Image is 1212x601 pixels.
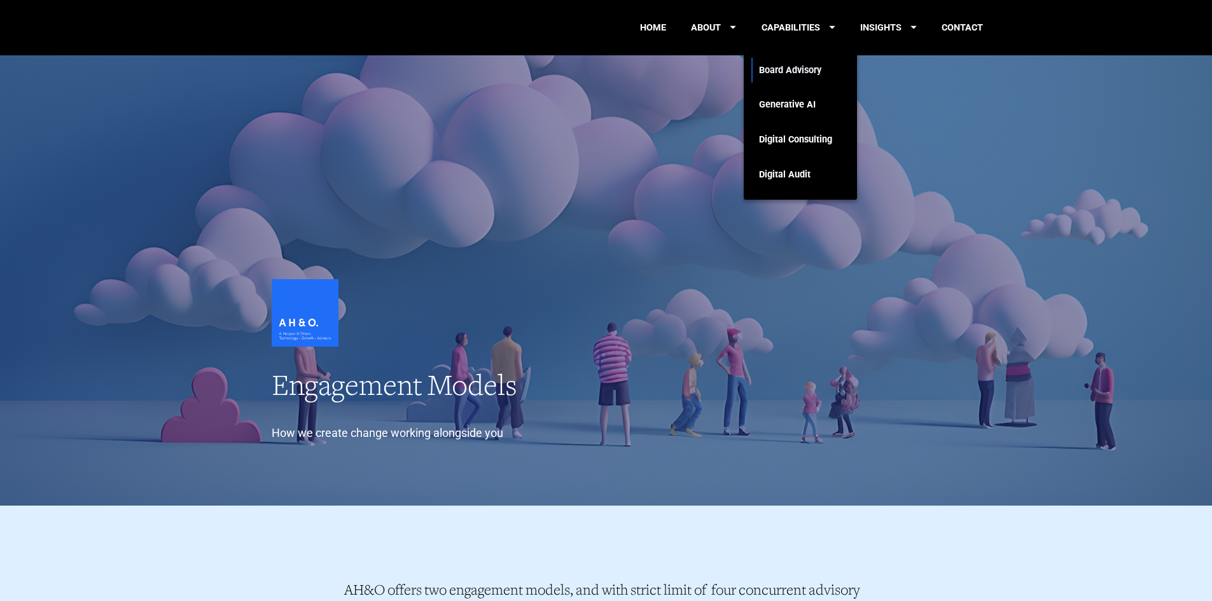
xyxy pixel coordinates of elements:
[860,10,917,45] a: INSIGHTS
[272,426,503,439] span: How we create change working alongside you
[759,88,832,123] a: Generative AI
[640,10,666,45] a: HOME
[942,10,983,45] a: CONTACT
[762,10,835,45] a: CAPABILITIES
[691,10,736,45] a: ABOUT
[272,373,517,403] span: Engagement Models
[759,122,832,157] a: Digital Consulting
[759,157,832,192] a: Digital Audit
[759,53,832,88] a: Board Advisory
